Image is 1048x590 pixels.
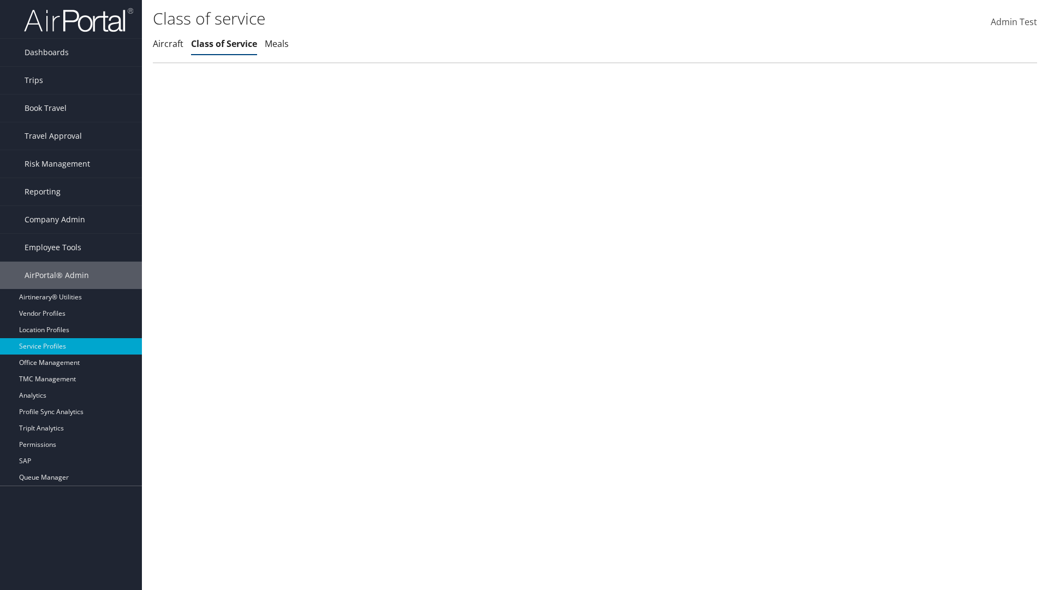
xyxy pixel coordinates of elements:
h1: Class of service [153,7,742,30]
span: Book Travel [25,95,67,122]
a: Aircraft [153,38,183,50]
a: Meals [265,38,289,50]
span: AirPortal® Admin [25,262,89,289]
span: Risk Management [25,150,90,178]
span: Employee Tools [25,234,81,261]
span: Admin Test [991,16,1037,28]
span: Company Admin [25,206,85,233]
span: Travel Approval [25,122,82,150]
img: airportal-logo.png [24,7,133,33]
span: Reporting [25,178,61,205]
span: Dashboards [25,39,69,66]
a: Class of Service [191,38,257,50]
span: Trips [25,67,43,94]
a: Admin Test [991,5,1037,39]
